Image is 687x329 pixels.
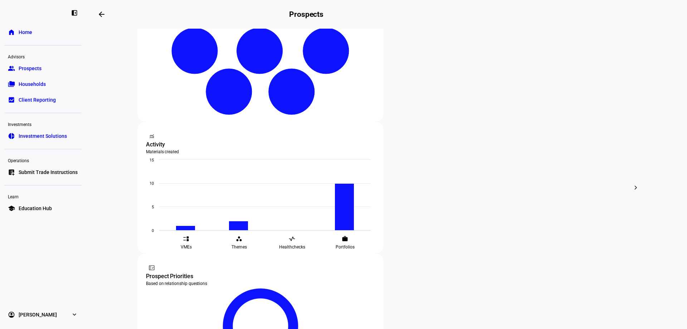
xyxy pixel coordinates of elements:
[19,81,46,88] span: Households
[148,132,155,140] mat-icon: monitoring
[4,191,82,201] div: Learn
[8,205,15,212] eth-mat-symbol: school
[8,81,15,88] eth-mat-symbol: folder_copy
[4,51,82,61] div: Advisors
[8,311,15,318] eth-mat-symbol: account_circle
[4,119,82,129] div: Investments
[289,10,323,19] h2: Prospects
[19,205,52,212] span: Education Hub
[336,244,355,250] span: Portfolios
[19,29,32,36] span: Home
[19,65,42,72] span: Prospects
[148,264,155,271] mat-icon: fact_check
[181,244,192,250] span: VMEs
[146,140,375,149] div: Activity
[4,77,82,91] a: folder_copyHouseholds
[4,129,82,143] a: pie_chartInvestment Solutions
[97,10,106,19] mat-icon: arrow_backwards
[152,228,154,233] text: 0
[4,155,82,165] div: Operations
[19,96,56,103] span: Client Reporting
[279,244,305,250] span: Healthchecks
[4,25,82,39] a: homeHome
[4,93,82,107] a: bid_landscapeClient Reporting
[342,236,348,242] eth-mat-symbol: work
[8,169,15,176] eth-mat-symbol: list_alt_add
[19,311,57,318] span: [PERSON_NAME]
[146,281,375,286] div: Based on relationship questions
[8,132,15,140] eth-mat-symbol: pie_chart
[150,158,154,163] text: 15
[19,132,67,140] span: Investment Solutions
[8,65,15,72] eth-mat-symbol: group
[183,236,189,242] eth-mat-symbol: event_list
[146,272,375,281] div: Prospect Priorities
[152,205,154,209] text: 5
[19,169,78,176] span: Submit Trade Instructions
[289,236,295,242] eth-mat-symbol: vital_signs
[632,183,640,192] mat-icon: chevron_right
[150,181,154,186] text: 10
[232,244,247,250] span: Themes
[236,236,242,242] eth-mat-symbol: workspaces
[146,149,375,155] div: Materials created
[71,9,78,16] eth-mat-symbol: left_panel_close
[71,311,78,318] eth-mat-symbol: expand_more
[8,96,15,103] eth-mat-symbol: bid_landscape
[4,61,82,76] a: groupProspects
[8,29,15,36] eth-mat-symbol: home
